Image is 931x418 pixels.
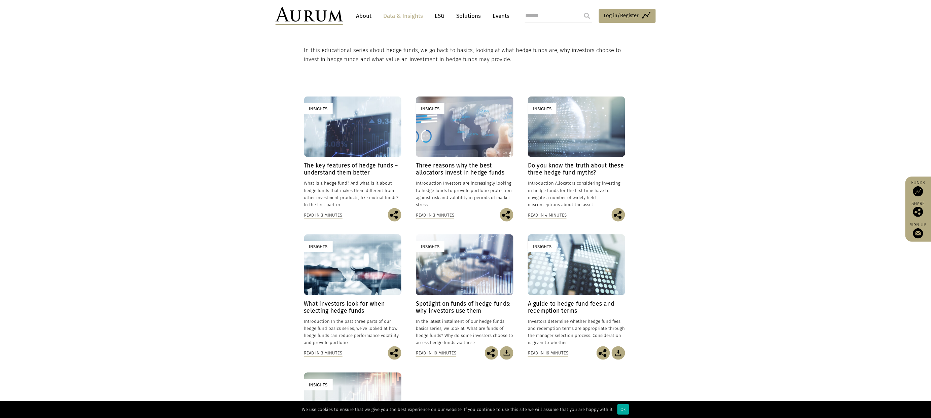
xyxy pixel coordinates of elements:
p: Investors determine whether hedge fund fees and redemption terms are appropriate through the mana... [528,318,625,346]
img: Share this post [913,207,923,217]
h4: Three reasons why the best allocators invest in hedge funds [416,162,513,176]
h4: The key features of hedge funds – understand them better [304,162,401,176]
img: Sign up to our newsletter [913,228,923,238]
div: Insights [528,241,557,252]
a: Insights What investors look for when selecting hedge funds Introduction In the past three parts ... [304,234,401,346]
p: In this educational series about hedge funds, we go back to basics, looking at what hedge funds a... [304,46,625,64]
div: Share [909,201,928,217]
div: Insights [304,241,333,252]
div: Insights [528,103,557,114]
img: Download Article [500,346,513,360]
div: Read in 3 minutes [304,349,343,357]
a: Funds [909,180,928,196]
a: Events [490,10,510,22]
a: ESG [432,10,448,22]
span: Log in/Register [604,11,639,20]
div: Read in 4 minutes [528,212,567,219]
img: Share this post [388,208,401,222]
p: What is a hedge fund? And what is it about hedge funds that makes them different from other inves... [304,180,401,208]
p: Introduction Investors are increasingly looking to hedge funds to provide portfolio protection ag... [416,180,513,208]
img: Share this post [485,346,498,360]
img: Share this post [612,208,625,222]
div: Read in 3 minutes [304,212,343,219]
a: Insights A guide to hedge fund fees and redemption terms Investors determine whether hedge fund f... [528,234,625,346]
p: Introduction Allocators considering investing in hedge funds for the first time have to navigate ... [528,180,625,208]
a: About [353,10,375,22]
div: Insights [304,103,333,114]
div: Insights [416,103,444,114]
img: Aurum [276,7,343,25]
h4: Do you know the truth about these three hedge fund myths? [528,162,625,176]
h4: Spotlight on funds of hedge funds: why investors use them [416,300,513,314]
div: Insights [416,241,444,252]
img: Access Funds [913,186,923,196]
div: Insights [304,379,333,390]
div: Read in 10 minutes [416,349,456,357]
img: Share this post [388,346,401,360]
img: Download Article [612,346,625,360]
h4: What investors look for when selecting hedge funds [304,300,401,314]
a: Data & Insights [380,10,427,22]
a: Insights Do you know the truth about these three hedge fund myths? Introduction Allocators consid... [528,97,625,208]
img: Share this post [597,346,610,360]
div: Read in 16 minutes [528,349,568,357]
p: In the latest instalment of our hedge funds basics series, we look at: What are funds of hedge fu... [416,318,513,346]
img: Share this post [500,208,513,222]
input: Submit [580,9,594,23]
div: Read in 3 minutes [416,212,454,219]
a: Insights The key features of hedge funds – understand them better What is a hedge fund? And what ... [304,97,401,208]
a: Solutions [453,10,485,22]
a: Insights Three reasons why the best allocators invest in hedge funds Introduction Investors are i... [416,97,513,208]
a: Sign up [909,222,928,238]
p: Introduction In the past three parts of our hedge fund basics series, we’ve looked at how hedge f... [304,318,401,346]
div: Ok [617,404,629,415]
a: Log in/Register [599,9,656,23]
h4: A guide to hedge fund fees and redemption terms [528,300,625,314]
a: Insights Spotlight on funds of hedge funds: why investors use them In the latest instalment of ou... [416,234,513,346]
